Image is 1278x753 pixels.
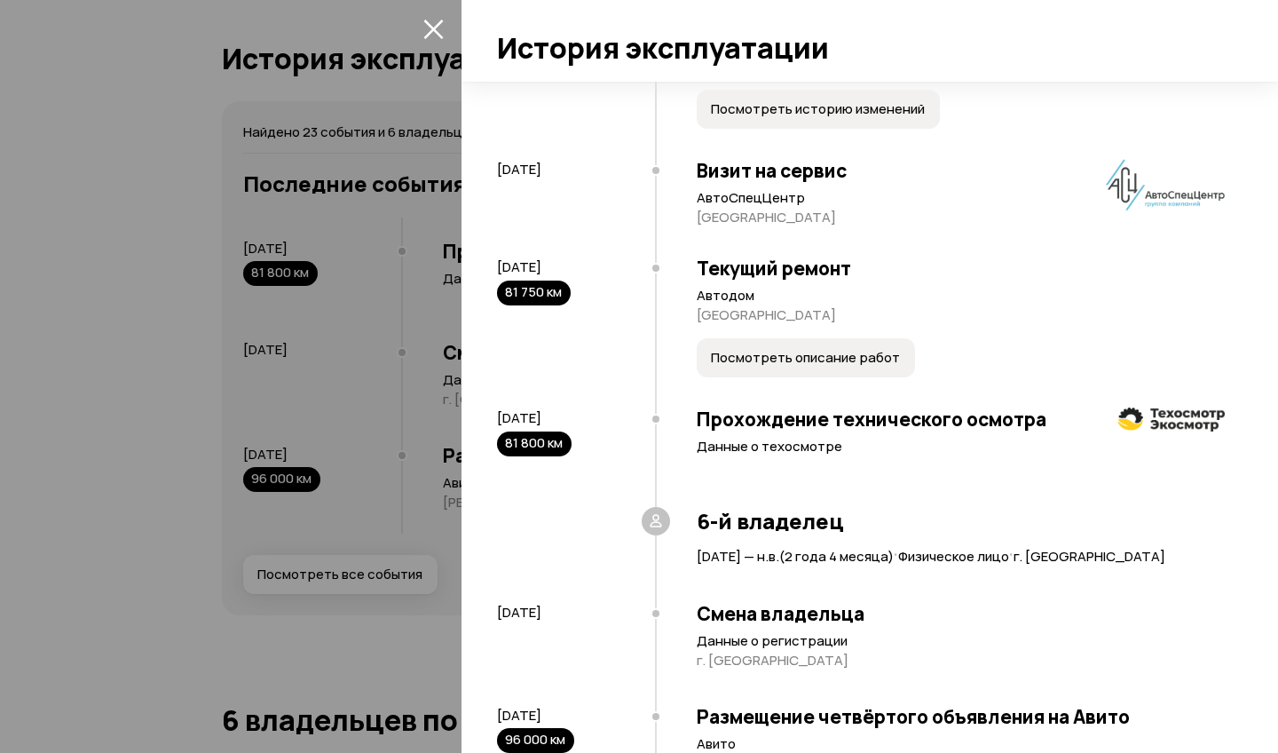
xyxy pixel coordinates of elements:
p: АвтоСпецЦентр [697,189,1225,207]
p: г. [GEOGRAPHIC_DATA] [697,652,1225,670]
button: закрыть [419,14,447,43]
p: [GEOGRAPHIC_DATA] [697,306,1225,324]
span: г. [GEOGRAPHIC_DATA] [1014,547,1165,566]
span: [DATE] — н.в. ( 2 года 4 месяца ) [697,547,894,566]
span: [DATE] [497,408,541,427]
span: [DATE] [497,706,541,725]
h3: Прохождение технического осмотра [697,408,1225,431]
span: Посмотреть историю изменений [711,100,925,118]
p: Авито [697,735,1225,753]
span: [DATE] [497,160,541,178]
h3: 6-й владелец [697,509,1225,534]
div: 96 000 км [497,728,574,753]
p: Данные о регистрации [697,632,1225,650]
h3: Текущий ремонт [697,257,1225,280]
div: 81 750 км [497,281,571,305]
span: Физическое лицо [898,547,1009,566]
span: Посмотреть описание работ [711,349,900,367]
h3: Визит на сервис [697,159,1225,182]
button: Посмотреть историю изменений [697,90,940,129]
img: logo [1118,408,1225,432]
button: Посмотреть описание работ [697,338,915,377]
img: logo [1105,159,1225,211]
div: 81 800 км [497,432,572,456]
span: [DATE] [497,603,541,622]
p: [GEOGRAPHIC_DATA] [697,209,1225,226]
h3: Размещение четвёртого объявления на Авито [697,705,1225,728]
span: · [1009,538,1014,567]
span: [DATE] [497,258,541,276]
span: · [894,538,898,567]
p: Автодом [697,287,1225,305]
h3: Смена владельца [697,602,1225,625]
p: Данные о техосмотре [697,438,1225,456]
